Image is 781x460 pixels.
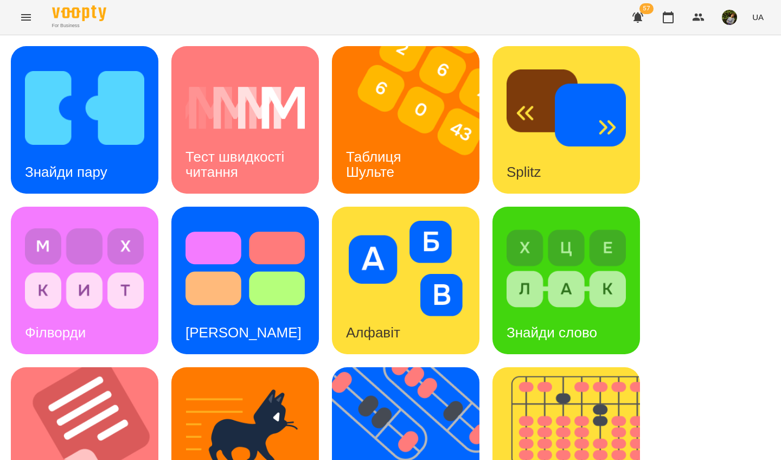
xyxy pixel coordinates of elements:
img: Voopty Logo [52,5,106,21]
a: АлфавітАлфавіт [332,207,479,354]
img: Алфавіт [346,221,465,316]
img: Splitz [507,60,626,156]
button: UA [748,7,768,27]
a: Знайди паруЗнайди пару [11,46,158,194]
a: ФілвордиФілворди [11,207,158,354]
h3: Splitz [507,164,541,180]
h3: Філворди [25,324,86,341]
h3: Знайди слово [507,324,597,341]
img: Філворди [25,221,144,316]
h3: Алфавіт [346,324,400,341]
h3: Знайди пару [25,164,107,180]
span: For Business [52,22,106,29]
a: Тест Струпа[PERSON_NAME] [171,207,319,354]
h3: [PERSON_NAME] [185,324,302,341]
img: Тест Струпа [185,221,305,316]
img: Таблиця Шульте [332,46,493,194]
span: UA [752,11,764,23]
a: Таблиця ШультеТаблиця Шульте [332,46,479,194]
h3: Тест швидкості читання [185,149,288,180]
span: 57 [639,3,654,14]
a: Знайди словоЗнайди слово [492,207,640,354]
h3: Таблиця Шульте [346,149,405,180]
img: Знайди пару [25,60,144,156]
img: b75e9dd987c236d6cf194ef640b45b7d.jpg [722,10,737,25]
button: Menu [13,4,39,30]
img: Знайди слово [507,221,626,316]
a: SplitzSplitz [492,46,640,194]
img: Тест швидкості читання [185,60,305,156]
a: Тест швидкості читанняТест швидкості читання [171,46,319,194]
